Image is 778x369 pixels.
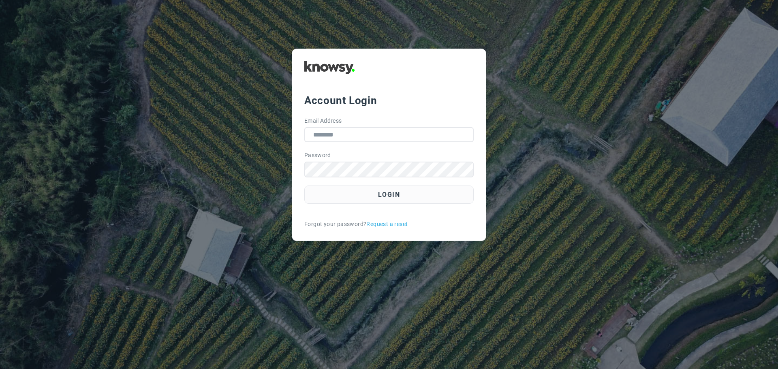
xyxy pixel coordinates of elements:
[304,151,331,160] label: Password
[304,220,474,228] div: Forgot your password?
[304,93,474,108] div: Account Login
[304,117,342,125] label: Email Address
[366,220,408,228] a: Request a reset
[304,186,474,204] button: Login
